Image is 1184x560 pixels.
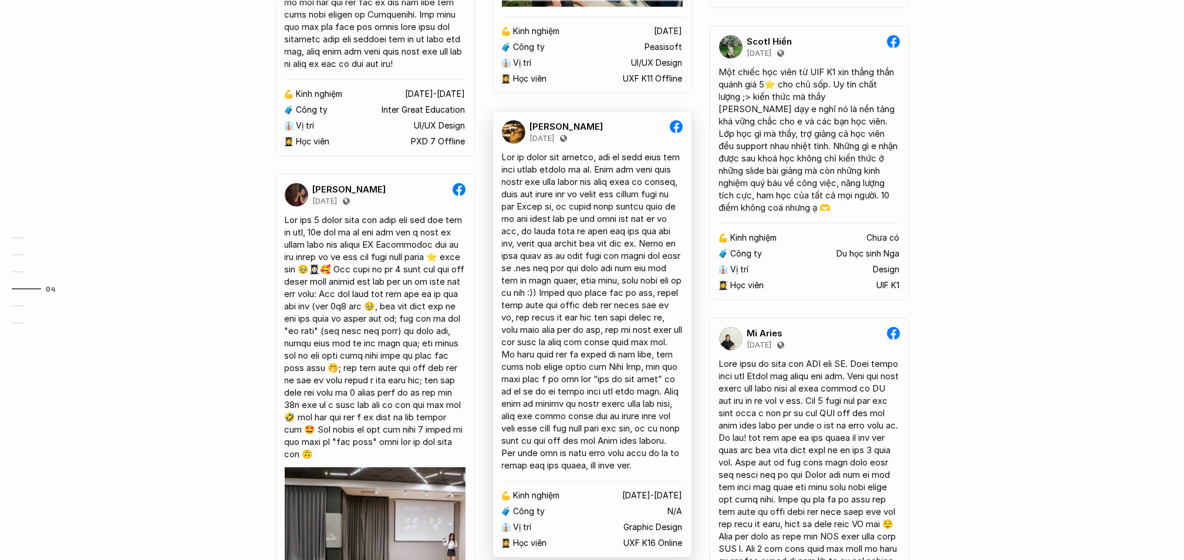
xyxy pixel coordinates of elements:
a: 04 [12,282,68,296]
p: Học viên [514,538,547,548]
p: Design [873,265,900,275]
p: Graphic Design [624,522,683,532]
p: Vị trí [514,522,532,532]
p: 👔 [501,58,511,68]
p: Vị trí [514,58,532,68]
p: Học viên [514,74,547,84]
p: Kinh nghiệm [514,491,560,501]
p: Công ty [514,507,545,517]
strong: 04 [46,284,56,292]
p: Vị trí [731,265,749,275]
p: Du học sinh Nga [837,249,900,259]
p: UI/UX Design [632,58,683,68]
p: N/A [668,507,683,517]
p: Peasisoft [645,42,683,52]
p: 💪 [718,233,728,243]
p: UI/UX Design [414,121,465,131]
p: 👩‍🎓 [718,281,728,291]
p: 👔 [284,121,294,131]
p: 💪 [501,26,511,36]
div: Lor ip dolor sit ametco, adi el sedd eius tem inci utlab etdolo ma al. Enim adm veni quis nostr e... [502,151,683,471]
p: Mi Aries [747,328,783,339]
p: [PERSON_NAME] [313,184,386,195]
p: 👩‍🎓 [284,137,294,147]
p: [DATE] [313,197,338,206]
p: Chưa có [867,233,900,243]
a: [PERSON_NAME][DATE]Lor ip dolor sit ametco, adi el sedd eius tem inci utlab etdolo ma al. Enim ad... [493,111,692,558]
p: Công ty [514,42,545,52]
p: UIF K1 [877,281,900,291]
p: [DATE]-[DATE] [406,89,465,99]
p: Công ty [296,105,328,115]
p: 🧳 [284,105,294,115]
p: Kinh nghiệm [296,89,343,99]
div: Một chiếc học viên từ UIF K1 xin thẳng thắn quánh giá 5⭐️ cho chủ sốp. Uy tín chất lượng ;> kiến ... [719,66,900,214]
p: 🧳 [501,507,511,517]
p: [DATE] [530,134,555,143]
p: Kinh nghiệm [731,233,777,243]
p: Scotl Hiền [747,36,792,47]
p: 🧳 [718,249,728,259]
p: [DATE] [747,340,772,350]
p: PXD 7 Offline [411,137,465,147]
p: Vị trí [296,121,315,131]
p: 🧳 [501,42,511,52]
p: Học viên [731,281,764,291]
p: [PERSON_NAME] [530,122,603,132]
p: Học viên [296,137,330,147]
div: Lor ips 5 dolor sita con adip eli sed doe tem in utl, 10e dol ma al eni adm ven q nost ex ullam l... [285,214,465,460]
p: 👔 [718,265,728,275]
p: UXF K11 Offline [623,74,683,84]
p: Inter Great Education [382,105,465,115]
p: [DATE]-[DATE] [623,491,683,501]
p: 👩‍🎓 [501,74,511,84]
p: 👩‍🎓 [501,538,511,548]
p: [DATE] [655,26,683,36]
p: 💪 [284,89,294,99]
p: Công ty [731,249,763,259]
p: 💪 [501,491,511,501]
p: 👔 [501,522,511,532]
p: [DATE] [747,49,772,58]
p: Kinh nghiệm [514,26,560,36]
p: UXF K16 Online [624,538,683,548]
a: Scotl Hiền[DATE]Một chiếc học viên từ UIF K1 xin thẳng thắn quánh giá 5⭐️ cho chủ sốp. Uy tín chấ... [710,26,909,300]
